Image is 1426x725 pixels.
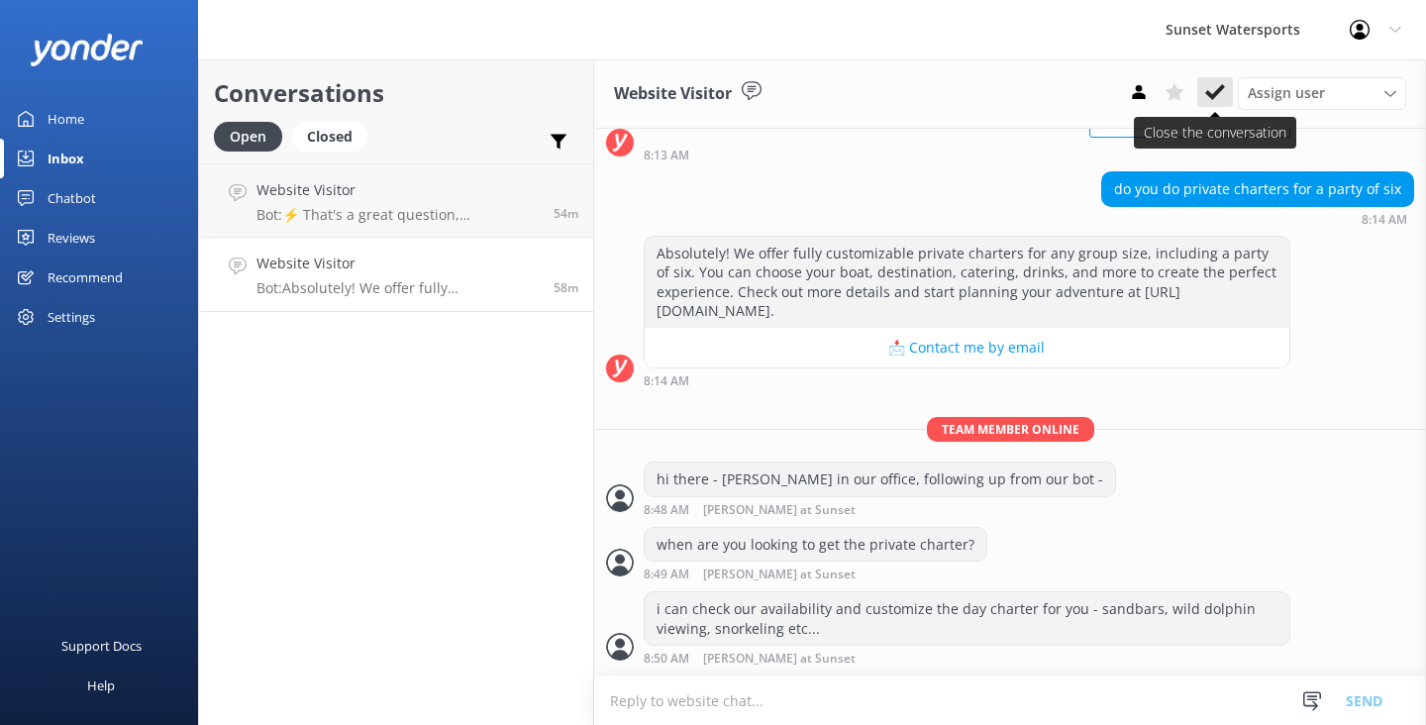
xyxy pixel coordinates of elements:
[292,125,377,147] a: Closed
[644,567,987,581] div: Sep 06 2025 08:49pm (UTC -05:00) America/Cancun
[1238,77,1406,109] div: Assign User
[1101,212,1414,226] div: Sep 06 2025 08:14pm (UTC -05:00) America/Cancun
[1248,82,1325,104] span: Assign user
[292,122,367,152] div: Closed
[645,328,1289,367] button: 📩 Contact me by email
[554,279,578,296] span: Sep 06 2025 08:14pm (UTC -05:00) America/Cancun
[644,504,689,517] strong: 8:48 AM
[614,81,732,107] h3: Website Visitor
[644,375,689,387] strong: 8:14 AM
[645,463,1115,496] div: hi there - [PERSON_NAME] in our office, following up from our bot -
[645,528,986,562] div: when are you looking to get the private charter?
[48,178,96,218] div: Chatbot
[703,569,856,581] span: [PERSON_NAME] at Sunset
[256,179,539,201] h4: Website Visitor
[214,122,282,152] div: Open
[30,34,144,66] img: yonder-white-logo.png
[644,150,689,161] strong: 8:13 AM
[644,373,1290,387] div: Sep 06 2025 08:14pm (UTC -05:00) America/Cancun
[1362,214,1407,226] strong: 8:14 AM
[214,125,292,147] a: Open
[645,237,1289,328] div: Absolutely! We offer fully customizable private charters for any group size, including a party of...
[644,651,1290,666] div: Sep 06 2025 08:50pm (UTC -05:00) America/Cancun
[644,148,1290,161] div: Sep 06 2025 08:13pm (UTC -05:00) America/Cancun
[644,653,689,666] strong: 8:50 AM
[554,205,578,222] span: Sep 06 2025 08:17pm (UTC -05:00) America/Cancun
[644,569,689,581] strong: 8:49 AM
[214,74,578,112] h2: Conversations
[199,238,593,312] a: Website VisitorBot:Absolutely! We offer fully customizable private charters for any group size, i...
[48,139,84,178] div: Inbox
[199,163,593,238] a: Website VisitorBot:⚡ That's a great question, unfortunately I do not know the answer. I'm going t...
[48,258,123,297] div: Recommend
[703,653,856,666] span: [PERSON_NAME] at Sunset
[1102,172,1413,206] div: do you do private charters for a party of six
[61,626,142,666] div: Support Docs
[256,253,539,274] h4: Website Visitor
[87,666,115,705] div: Help
[927,417,1094,442] span: Team member online
[48,218,95,258] div: Reviews
[256,279,539,297] p: Bot: Absolutely! We offer fully customizable private charters for any group size, including a par...
[645,592,1289,645] div: i can check our availability and customize the day charter for you - sandbars, wild dolphin viewi...
[48,297,95,337] div: Settings
[703,504,856,517] span: [PERSON_NAME] at Sunset
[644,502,1116,517] div: Sep 06 2025 08:48pm (UTC -05:00) America/Cancun
[48,99,84,139] div: Home
[256,206,539,224] p: Bot: ⚡ That's a great question, unfortunately I do not know the answer. I'm going to reach out to...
